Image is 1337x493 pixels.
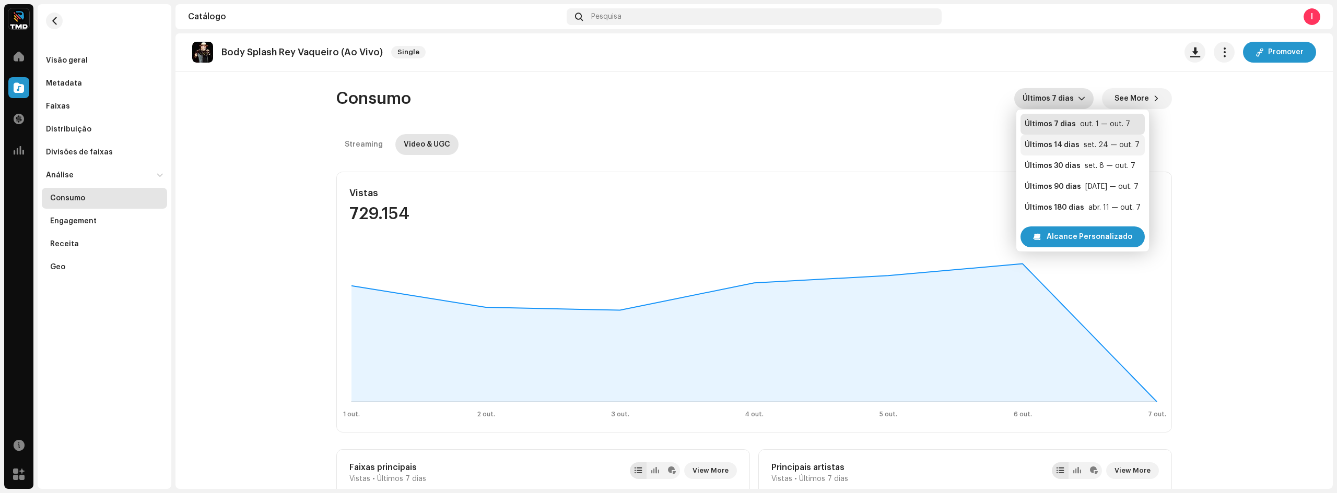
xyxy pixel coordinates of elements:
li: Últimos 180 dias [1021,197,1145,218]
span: Últimos 7 dias [799,475,848,483]
div: Engagement [50,217,97,225]
div: Faixas [46,102,70,111]
li: Últimos 14 dias [1021,135,1145,155]
text: 5 out. [879,411,897,417]
p: Body Splash Rey Vaqueiro (Ao Vivo) [221,47,383,58]
div: Últimos 7 dias [1025,119,1076,129]
div: dropdown trigger [1078,88,1085,109]
span: Alcance Personalizado [1047,226,1132,247]
li: Últimos 365 dias [1021,218,1145,239]
button: View More [684,462,737,479]
re-m-nav-item: Visão geral [42,50,167,71]
div: Divisões de faixas [46,148,113,157]
re-m-nav-item: Geo [42,257,167,278]
div: Vistas [349,185,603,201]
re-m-nav-item: Consumo [42,188,167,209]
div: Faixas principais [349,462,426,473]
span: Promover [1268,42,1304,63]
div: Metadata [46,79,82,88]
span: Single [391,46,426,58]
text: 6 out. [1014,411,1032,417]
span: • [794,475,797,483]
re-m-nav-item: Metadata [42,73,167,94]
div: Consumo [50,194,85,202]
span: View More [693,460,729,481]
span: Pesquisa [591,13,621,21]
img: 39f1f7ed-b090-48fc-b289-d64564bc7dce [192,42,213,63]
span: • [372,475,375,483]
div: abr. 11 — out. 7 [1088,202,1141,213]
div: Geo [50,263,65,271]
div: set. 8 — out. 7 [1085,161,1135,171]
div: I [1304,8,1320,25]
re-m-nav-item: Distribuição [42,119,167,140]
span: Últimos 7 dias [377,475,426,483]
text: 2 out. [477,411,495,417]
div: Últimos 180 dias [1025,202,1084,213]
div: Últimos 30 dias [1025,161,1081,171]
span: View More [1115,460,1151,481]
div: set. 24 — out. 7 [1084,140,1140,150]
div: 729.154 [349,206,603,222]
ul: Option List [1016,110,1149,243]
div: [DATE] — out. 7 [1085,182,1139,192]
li: Últimos 7 dias [1021,114,1145,135]
re-m-nav-item: Divisões de faixas [42,142,167,163]
div: Video & UGC [404,134,450,155]
button: Promover [1243,42,1316,63]
re-m-nav-item: Engagement [42,211,167,232]
li: Últimos 30 dias [1021,155,1145,176]
div: Análise [46,171,74,179]
span: Consumo [336,88,411,109]
div: Streaming [345,134,383,155]
span: See More [1115,88,1149,109]
re-m-nav-item: Receita [42,234,167,255]
span: Últimos 7 dias [1023,88,1078,109]
div: Últimos 14 dias [1025,140,1080,150]
button: View More [1106,462,1159,479]
img: 622bc8f8-b98b-49b5-8c6c-3a84fb01c0a0 [8,8,29,29]
li: Últimos 90 dias [1021,176,1145,197]
div: Distribuição [46,125,91,134]
text: 1 out. [343,411,360,417]
re-m-nav-item: Faixas [42,96,167,117]
text: 4 out. [745,411,764,417]
div: Últimos 90 dias [1025,182,1081,192]
text: 7 out. [1148,411,1166,417]
button: See More [1102,88,1172,109]
div: Visão geral [46,56,88,65]
div: Receita [50,240,79,248]
div: out. 1 — out. 7 [1080,119,1130,129]
span: Vistas [771,475,792,483]
span: Vistas [349,475,370,483]
div: Principais artistas [771,462,848,473]
div: Catálogo [188,13,562,21]
text: 3 out. [611,411,629,417]
re-m-nav-dropdown: Análise [42,165,167,278]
